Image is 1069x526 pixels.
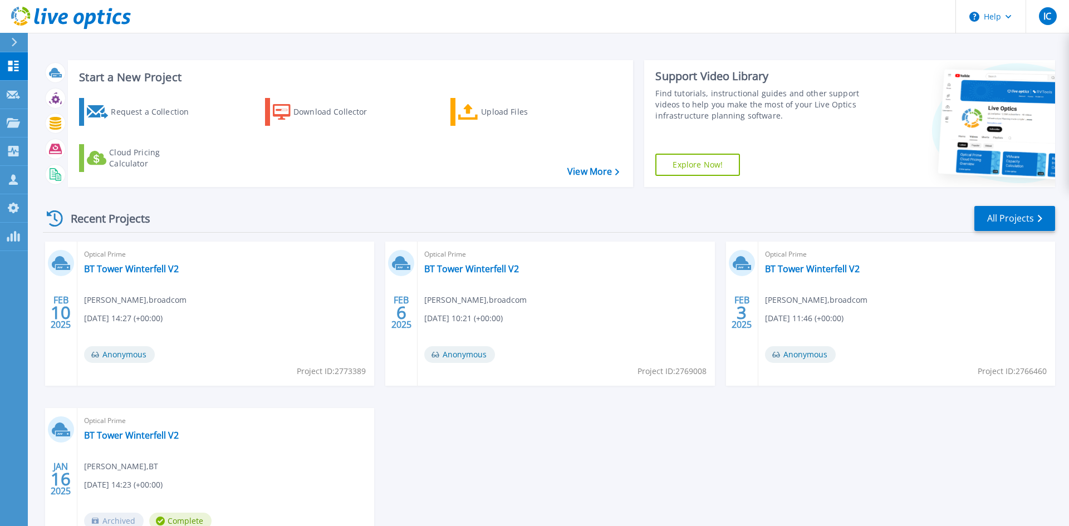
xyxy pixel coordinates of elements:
div: Recent Projects [43,205,165,232]
div: Download Collector [293,101,383,123]
h3: Start a New Project [79,71,619,83]
a: Explore Now! [655,154,740,176]
div: FEB 2025 [391,292,412,333]
a: Cloud Pricing Calculator [79,144,203,172]
span: Project ID: 2773389 [297,365,366,377]
a: Request a Collection [79,98,203,126]
span: [PERSON_NAME] , broadcom [765,294,867,306]
span: 3 [737,308,747,317]
div: JAN 2025 [50,459,71,499]
div: Support Video Library [655,69,865,83]
div: Upload Files [481,101,570,123]
span: Optical Prime [765,248,1048,260]
a: BT Tower Winterfell V2 [84,430,179,441]
a: BT Tower Winterfell V2 [765,263,860,274]
span: Anonymous [424,346,495,363]
a: Download Collector [265,98,389,126]
span: Project ID: 2769008 [638,365,707,377]
span: IC [1043,12,1051,21]
span: 6 [396,308,406,317]
span: Anonymous [765,346,836,363]
span: Project ID: 2766460 [978,365,1047,377]
a: BT Tower Winterfell V2 [84,263,179,274]
a: View More [567,166,619,177]
span: Optical Prime [84,248,367,260]
span: 10 [51,308,71,317]
div: Request a Collection [111,101,200,123]
div: FEB 2025 [50,292,71,333]
span: [DATE] 14:27 (+00:00) [84,312,163,325]
div: Find tutorials, instructional guides and other support videos to help you make the most of your L... [655,88,865,121]
span: [DATE] 11:46 (+00:00) [765,312,844,325]
a: Upload Files [450,98,575,126]
span: Optical Prime [424,248,708,260]
div: Cloud Pricing Calculator [109,147,198,169]
a: BT Tower Winterfell V2 [424,263,519,274]
span: Optical Prime [84,415,367,427]
span: [PERSON_NAME] , broadcom [84,294,187,306]
span: 16 [51,474,71,484]
a: All Projects [974,206,1055,231]
div: FEB 2025 [731,292,752,333]
span: [DATE] 10:21 (+00:00) [424,312,503,325]
span: [PERSON_NAME] , broadcom [424,294,527,306]
span: Anonymous [84,346,155,363]
span: [DATE] 14:23 (+00:00) [84,479,163,491]
span: [PERSON_NAME] , BT [84,460,158,473]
